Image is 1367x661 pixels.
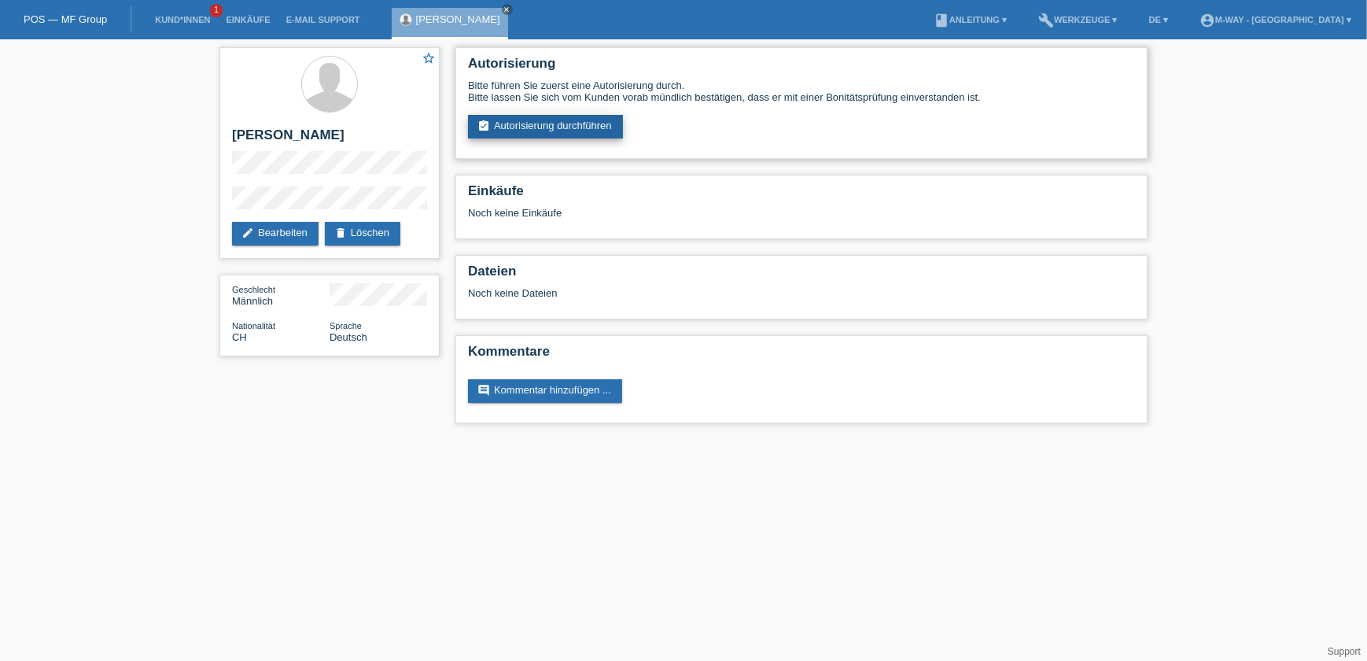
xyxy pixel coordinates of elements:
span: 1 [210,4,223,17]
i: account_circle [1199,13,1215,28]
h2: [PERSON_NAME] [232,127,427,151]
a: bookAnleitung ▾ [926,15,1015,24]
a: DE ▾ [1141,15,1176,24]
a: assignment_turned_inAutorisierung durchführen [468,115,623,138]
a: close [502,4,513,15]
i: comment [477,384,490,397]
a: Einkäufe [218,15,278,24]
a: POS — MF Group [24,13,107,25]
i: star_border [422,51,436,65]
i: edit [241,227,254,239]
a: Support [1328,646,1361,657]
i: close [503,6,511,13]
h2: Einkäufe [468,183,1135,207]
a: commentKommentar hinzufügen ... [468,379,622,403]
span: Nationalität [232,321,275,330]
i: assignment_turned_in [477,120,490,132]
a: editBearbeiten [232,222,319,246]
h2: Kommentare [468,344,1135,367]
a: account_circlem-way - [GEOGRAPHIC_DATA] ▾ [1192,15,1359,24]
a: Kund*innen [147,15,218,24]
i: delete [334,227,347,239]
div: Männlich [232,283,330,307]
span: Schweiz [232,331,247,343]
div: Bitte führen Sie zuerst eine Autorisierung durch. Bitte lassen Sie sich vom Kunden vorab mündlich... [468,79,1135,103]
a: deleteLöschen [325,222,400,246]
i: book [934,13,949,28]
a: E-Mail Support [278,15,368,24]
h2: Dateien [468,264,1135,287]
i: build [1038,13,1054,28]
div: Noch keine Einkäufe [468,207,1135,231]
a: buildWerkzeuge ▾ [1030,15,1126,24]
a: star_border [422,51,436,68]
span: Deutsch [330,331,367,343]
span: Sprache [330,321,362,330]
span: Geschlecht [232,285,275,294]
h2: Autorisierung [468,56,1135,79]
div: Noch keine Dateien [468,287,949,299]
a: [PERSON_NAME] [416,13,500,25]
